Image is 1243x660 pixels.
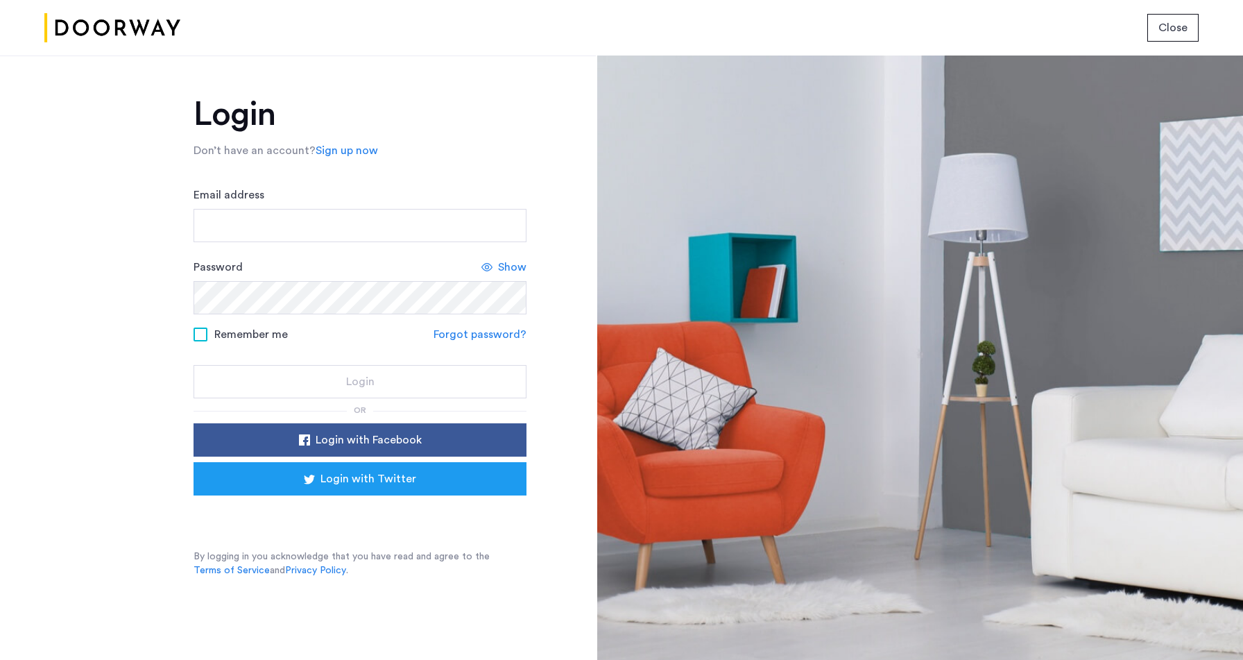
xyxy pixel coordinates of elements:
[285,564,346,577] a: Privacy Policy
[346,373,375,390] span: Login
[354,406,366,414] span: or
[44,2,180,54] img: logo
[194,259,243,276] label: Password
[1147,14,1199,42] button: button
[498,259,526,276] span: Show
[316,432,422,448] span: Login with Facebook
[194,462,526,496] button: button
[194,423,526,457] button: button
[316,142,378,159] a: Sign up now
[194,564,270,577] a: Terms of Service
[214,500,506,530] iframe: Sign in with Google Button
[194,550,526,577] p: By logging in you acknowledge that you have read and agree to the and .
[434,326,526,343] a: Forgot password?
[320,471,416,487] span: Login with Twitter
[194,365,526,398] button: button
[194,145,316,156] span: Don’t have an account?
[194,98,526,131] h1: Login
[214,326,288,343] span: Remember me
[194,187,264,203] label: Email address
[1158,19,1188,36] span: Close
